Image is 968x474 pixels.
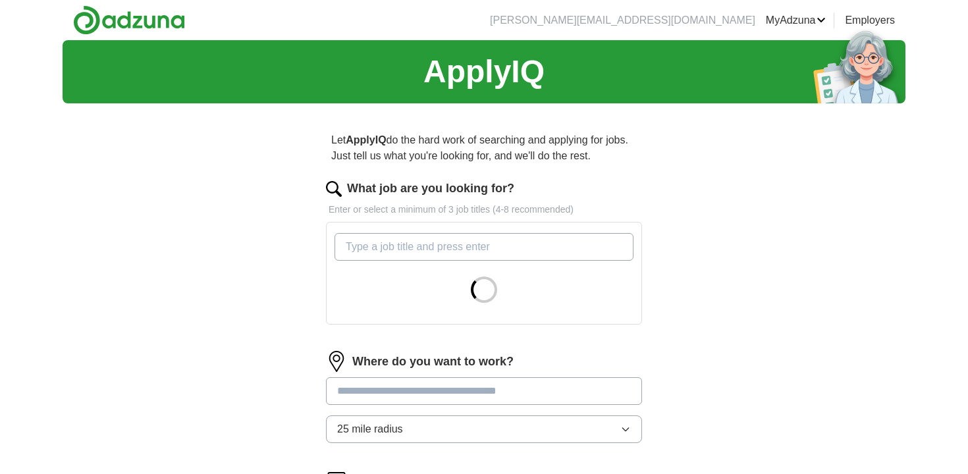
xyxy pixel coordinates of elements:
[766,13,826,28] a: MyAdzuna
[346,134,386,145] strong: ApplyIQ
[326,351,347,372] img: location.png
[423,48,545,95] h1: ApplyIQ
[326,415,642,443] button: 25 mile radius
[326,127,642,169] p: Let do the hard work of searching and applying for jobs. Just tell us what you're looking for, an...
[352,353,514,371] label: Where do you want to work?
[326,181,342,197] img: search.png
[490,13,755,28] li: [PERSON_NAME][EMAIL_ADDRESS][DOMAIN_NAME]
[347,180,514,197] label: What job are you looking for?
[337,421,403,437] span: 25 mile radius
[335,233,633,261] input: Type a job title and press enter
[845,13,895,28] a: Employers
[73,5,185,35] img: Adzuna logo
[326,203,642,217] p: Enter or select a minimum of 3 job titles (4-8 recommended)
